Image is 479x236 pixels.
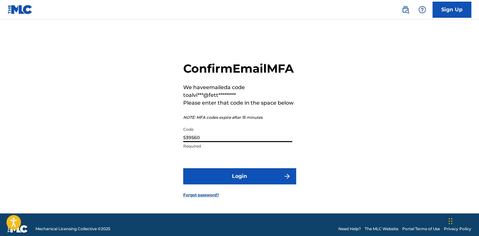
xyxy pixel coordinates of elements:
a: Privacy Policy [444,226,471,232]
a: Sign Up [433,2,471,18]
h2: Confirm Email MFA [183,61,296,76]
p: NOTE: MFA codes expire after 15 minutes [183,115,296,120]
img: search [402,6,409,14]
div: Help [416,3,429,16]
div: Drag [449,211,453,231]
button: Login [183,168,296,184]
p: Required [183,143,292,149]
a: Public Search [399,3,412,16]
a: The MLC Website [365,226,398,232]
img: f7272a7cc735f4ea7f67.svg [283,172,291,180]
span: Mechanical Licensing Collective © 2025 [35,226,110,232]
img: logo [8,225,28,233]
img: MLC Logo [8,5,33,14]
iframe: Chat Widget [447,205,479,236]
a: Portal Terms of Use [402,226,440,232]
a: Forgot password? [183,192,219,198]
img: help [418,6,426,14]
a: Need Help? [338,226,361,232]
p: Please enter that code in the space below [183,99,296,107]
